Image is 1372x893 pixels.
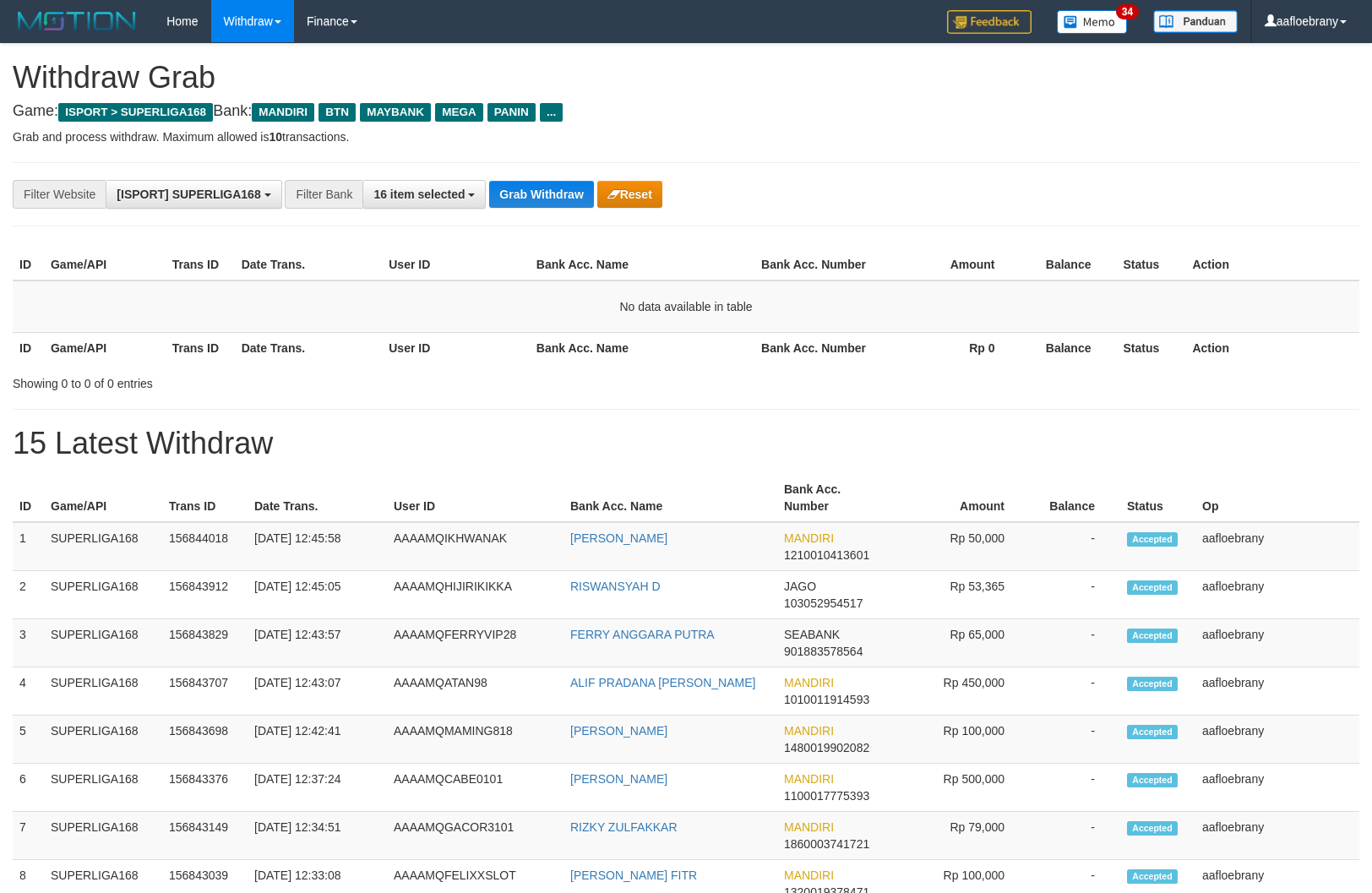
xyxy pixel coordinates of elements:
td: - [1030,667,1120,716]
td: AAAAMQHIJIRIKIKKA [387,571,563,619]
td: Rp 450,000 [893,667,1030,716]
a: [PERSON_NAME] FITR [570,868,697,882]
p: Grab and process withdraw. Maximum allowed is transactions. [13,128,1359,145]
td: SUPERLIGA168 [44,667,162,716]
td: - [1030,571,1120,619]
td: aafloebrany [1195,619,1359,667]
td: - [1030,812,1120,860]
span: ISPORT > SUPERLIGA168 [58,103,213,122]
td: SUPERLIGA168 [44,812,162,860]
button: [ISPORT] SUPERLIGA168 [106,180,281,209]
span: Accepted [1127,773,1178,787]
td: SUPERLIGA168 [44,764,162,812]
th: Game/API [44,332,166,363]
th: Status [1116,332,1185,363]
a: [PERSON_NAME] [570,724,667,738]
td: 156843376 [162,764,248,812]
span: Accepted [1127,532,1178,547]
span: Copy 1480019902082 to clipboard [784,741,869,754]
th: Bank Acc. Name [530,332,754,363]
td: aafloebrany [1195,812,1359,860]
td: 7 [13,812,44,860]
td: - [1030,619,1120,667]
td: - [1030,522,1120,571]
span: MANDIRI [784,868,834,882]
td: 156844018 [162,522,248,571]
td: 156843707 [162,667,248,716]
span: Accepted [1127,629,1178,643]
td: 2 [13,571,44,619]
th: Bank Acc. Number [754,332,876,363]
th: Amount [893,474,1030,522]
button: 16 item selected [362,180,486,209]
span: [ISPORT] SUPERLIGA168 [117,188,260,201]
td: Rp 79,000 [893,812,1030,860]
td: 156843149 [162,812,248,860]
td: Rp 65,000 [893,619,1030,667]
th: Date Trans. [235,249,383,280]
strong: 10 [269,130,282,144]
td: 156843698 [162,716,248,764]
a: FERRY ANGGARA PUTRA [570,628,715,641]
td: 5 [13,716,44,764]
th: Action [1185,249,1359,280]
td: 4 [13,667,44,716]
th: Rp 0 [876,332,1021,363]
span: Copy 1010011914593 to clipboard [784,693,869,706]
div: Filter Bank [285,180,362,209]
a: [PERSON_NAME] [570,772,667,786]
span: JAGO [784,580,816,593]
th: Balance [1030,474,1120,522]
button: Reset [597,181,662,208]
a: [PERSON_NAME] [570,531,667,545]
th: Date Trans. [248,474,387,522]
span: MEGA [435,103,483,122]
span: Accepted [1127,580,1178,595]
th: Trans ID [166,249,235,280]
th: Action [1185,332,1359,363]
th: ID [13,474,44,522]
div: Filter Website [13,180,106,209]
th: Bank Acc. Number [754,249,876,280]
th: Trans ID [166,332,235,363]
th: User ID [387,474,563,522]
th: Date Trans. [235,332,383,363]
td: Rp 100,000 [893,716,1030,764]
th: Balance [1021,332,1117,363]
td: AAAAMQGACOR3101 [387,812,563,860]
span: Accepted [1127,677,1178,691]
button: Grab Withdraw [489,181,593,208]
img: panduan.png [1153,10,1238,33]
span: MANDIRI [784,676,834,689]
td: [DATE] 12:43:57 [248,619,387,667]
td: Rp 53,365 [893,571,1030,619]
td: 1 [13,522,44,571]
span: MANDIRI [784,724,834,738]
td: Rp 500,000 [893,764,1030,812]
a: RIZKY ZULFAKKAR [570,820,678,834]
a: RISWANSYAH D [570,580,661,593]
th: Amount [876,249,1021,280]
td: No data available in table [13,280,1359,333]
span: Copy 901883578564 to clipboard [784,645,863,658]
img: Feedback.jpg [947,10,1032,34]
span: 16 item selected [373,188,465,201]
th: Op [1195,474,1359,522]
td: aafloebrany [1195,764,1359,812]
h1: 15 Latest Withdraw [13,427,1359,460]
td: AAAAMQIKHWANAK [387,522,563,571]
span: MANDIRI [784,531,834,545]
td: - [1030,764,1120,812]
td: [DATE] 12:42:41 [248,716,387,764]
th: Status [1120,474,1195,522]
span: Copy 1100017775393 to clipboard [784,789,869,803]
td: SUPERLIGA168 [44,522,162,571]
th: Bank Acc. Number [777,474,893,522]
td: SUPERLIGA168 [44,571,162,619]
img: Button%20Memo.svg [1057,10,1128,34]
td: 3 [13,619,44,667]
span: Accepted [1127,869,1178,884]
th: Status [1116,249,1185,280]
span: MANDIRI [252,103,314,122]
th: ID [13,249,44,280]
